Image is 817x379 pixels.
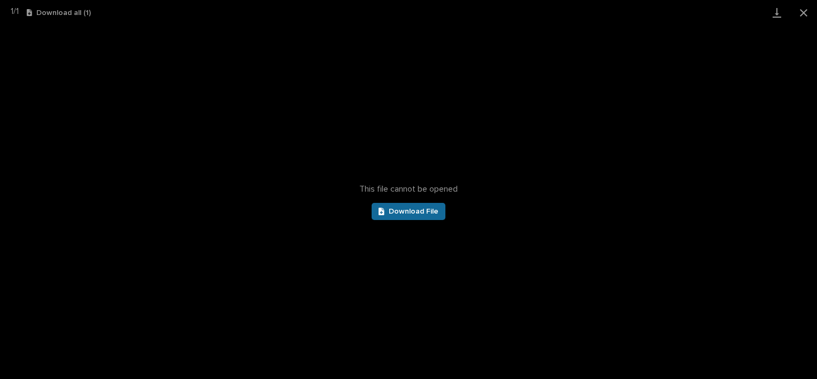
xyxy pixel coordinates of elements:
span: Download File [389,208,438,215]
span: This file cannot be opened [359,184,458,194]
span: 1 [11,7,13,16]
button: Download all (1) [27,9,91,17]
a: Download File [372,203,445,220]
span: 1 [16,7,19,16]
